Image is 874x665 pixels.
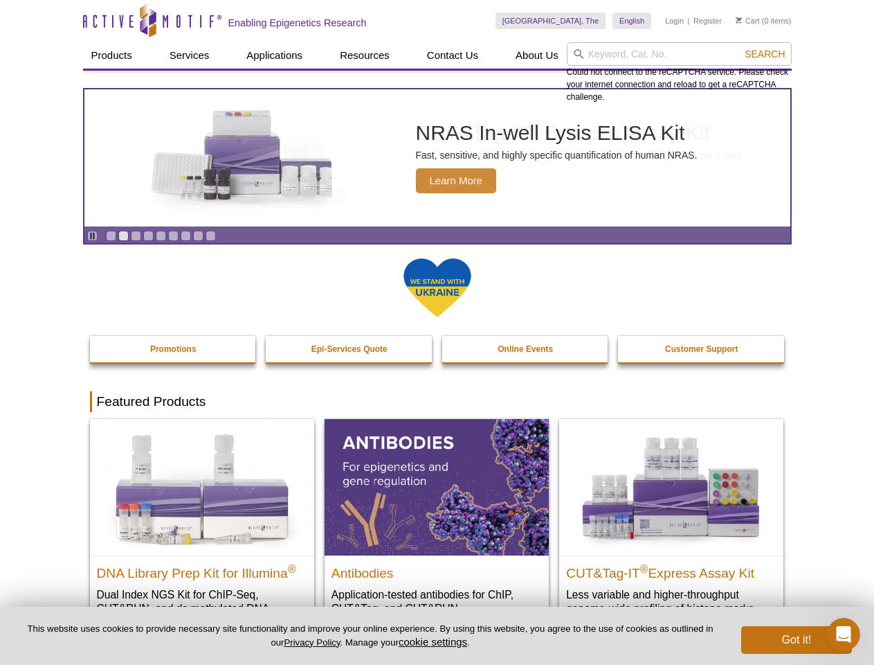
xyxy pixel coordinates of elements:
[84,89,790,227] article: NRAS In-well Lysis ELISA Kit
[740,48,789,60] button: Search
[131,231,141,241] a: Go to slide 3
[331,42,398,69] a: Resources
[827,618,860,651] iframe: Intercom live chat
[150,344,197,354] strong: Promotions
[416,168,497,193] span: Learn More
[90,336,257,362] a: Promotions
[736,12,792,29] li: (0 items)
[90,419,314,555] img: DNA Library Prep Kit for Illumina
[106,231,116,241] a: Go to slide 1
[325,419,549,555] img: All Antibodies
[84,89,790,227] a: NRAS In-well Lysis ELISA Kit NRAS In-well Lysis ELISA Kit Fast, sensitive, and highly specific qu...
[745,48,785,60] span: Search
[495,12,606,29] a: [GEOGRAPHIC_DATA], The
[567,42,792,66] input: Keyword, Cat. No.
[90,391,785,412] h2: Featured Products
[416,123,698,143] h2: NRAS In-well Lysis ELISA Kit
[90,419,314,643] a: DNA Library Prep Kit for Illumina DNA Library Prep Kit for Illumina® Dual Index NGS Kit for ChIP-...
[331,587,542,616] p: Application-tested antibodies for ChIP, CUT&Tag, and CUT&RUN.
[266,336,433,362] a: Epi-Services Quote
[416,149,698,161] p: Fast, sensitive, and highly specific quantification of human NRAS.
[238,42,311,69] a: Applications
[143,231,154,241] a: Go to slide 4
[325,419,549,629] a: All Antibodies Antibodies Application-tested antibodies for ChIP, CUT&Tag, and CUT&RUN.
[118,231,129,241] a: Go to slide 2
[736,17,742,24] img: Your Cart
[665,16,684,26] a: Login
[139,110,347,206] img: NRAS In-well Lysis ELISA Kit
[566,587,776,616] p: Less variable and higher-throughput genome-wide profiling of histone marks​.
[665,344,738,354] strong: Customer Support
[507,42,567,69] a: About Us
[168,231,179,241] a: Go to slide 6
[206,231,216,241] a: Go to slide 9
[161,42,218,69] a: Services
[442,336,610,362] a: Online Events
[22,623,718,649] p: This website uses cookies to provide necessary site functionality and improve your online experie...
[567,42,792,103] div: Could not connect to the reCAPTCHA service. Please check your internet connection and reload to g...
[97,560,307,580] h2: DNA Library Prep Kit for Illumina
[399,636,467,648] button: cookie settings
[156,231,166,241] a: Go to slide 5
[311,344,388,354] strong: Epi-Services Quote
[284,637,340,648] a: Privacy Policy
[97,587,307,630] p: Dual Index NGS Kit for ChIP-Seq, CUT&RUN, and ds methylated DNA assays.
[688,12,690,29] li: |
[419,42,486,69] a: Contact Us
[228,17,367,29] h2: Enabling Epigenetics Research
[559,419,783,629] a: CUT&Tag-IT® Express Assay Kit CUT&Tag-IT®Express Assay Kit Less variable and higher-throughput ge...
[498,344,553,354] strong: Online Events
[736,16,760,26] a: Cart
[288,562,296,574] sup: ®
[83,42,140,69] a: Products
[566,560,776,580] h2: CUT&Tag-IT Express Assay Kit
[193,231,203,241] a: Go to slide 8
[640,562,648,574] sup: ®
[87,231,98,241] a: Toggle autoplay
[181,231,191,241] a: Go to slide 7
[559,419,783,555] img: CUT&Tag-IT® Express Assay Kit
[403,257,472,319] img: We Stand With Ukraine
[693,16,722,26] a: Register
[331,560,542,580] h2: Antibodies
[741,626,852,654] button: Got it!
[612,12,651,29] a: English
[618,336,785,362] a: Customer Support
